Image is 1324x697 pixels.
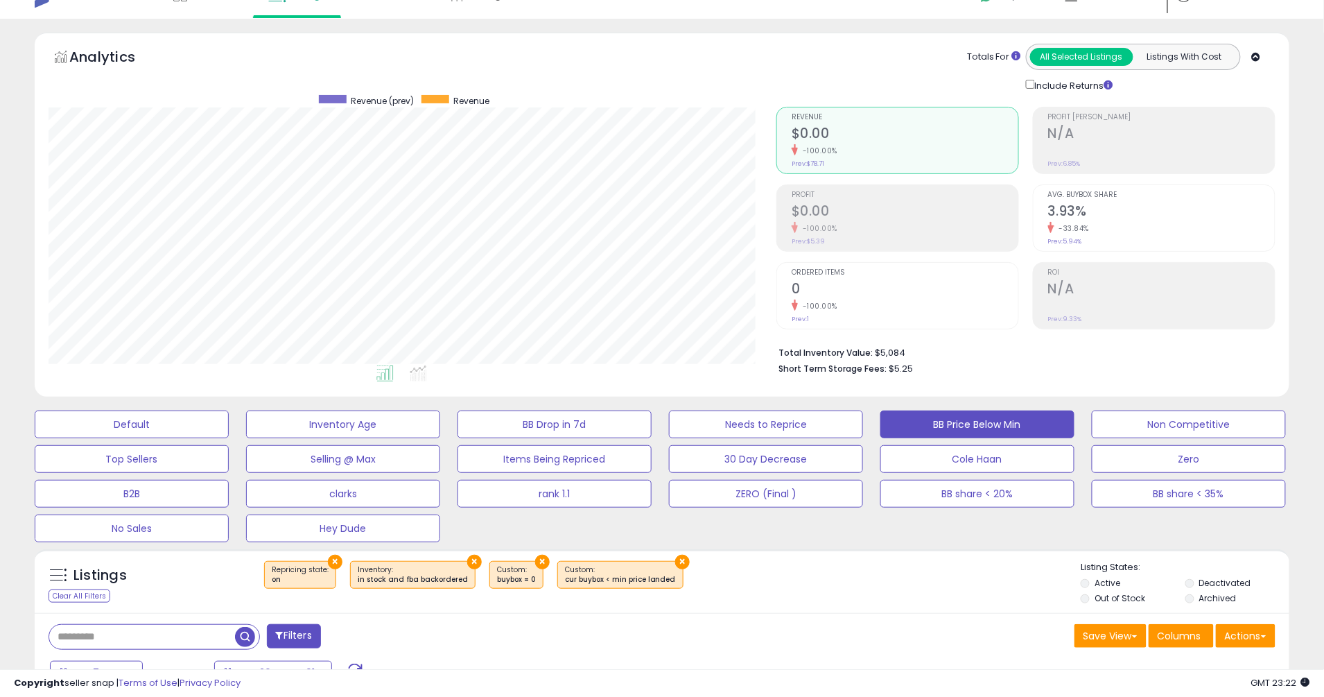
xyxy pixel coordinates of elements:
button: BB Price Below Min [880,411,1074,438]
span: Custom: [565,565,676,585]
button: Needs to Reprice [669,411,863,438]
span: Revenue (prev) [351,95,415,107]
h2: $0.00 [792,126,1018,144]
button: Items Being Repriced [458,445,652,473]
div: Clear All Filters [49,590,110,603]
button: Selling @ Max [246,445,440,473]
a: Terms of Use [119,676,177,689]
button: × [467,555,482,569]
div: buybox = 0 [497,575,536,585]
button: No Sales [35,515,229,542]
span: Inventory : [358,565,468,585]
label: Deactivated [1199,577,1251,589]
label: Archived [1199,592,1237,604]
span: Ordered Items [792,269,1018,277]
small: -33.84% [1054,223,1090,234]
button: Cole Haan [880,445,1074,473]
button: BB share < 35% [1092,480,1286,508]
a: Privacy Policy [180,676,241,689]
button: Last 7 Days [50,661,143,685]
button: × [675,555,690,569]
span: Aug-26 - Sep-01 [235,666,315,680]
span: Compared to: [145,667,209,680]
small: Prev: $5.39 [792,237,825,246]
b: Total Inventory Value: [778,347,873,359]
button: Listings With Cost [1133,48,1236,66]
button: clarks [246,480,440,508]
label: Out of Stock [1095,592,1146,604]
button: × [328,555,342,569]
small: -100.00% [798,223,837,234]
li: $5,084 [778,343,1265,360]
span: Profit [792,191,1018,199]
button: Filters [267,624,321,648]
button: Top Sellers [35,445,229,473]
label: Active [1095,577,1121,589]
span: Revenue [792,114,1018,121]
button: rank 1.1 [458,480,652,508]
div: Totals For [967,51,1021,64]
span: Custom: [497,565,536,585]
h2: 0 [792,281,1018,300]
small: Prev: 5.94% [1048,237,1082,246]
h2: $0.00 [792,203,1018,222]
div: Include Returns [1016,77,1130,93]
span: Revenue [454,95,490,107]
small: Prev: $78.71 [792,160,824,168]
span: Columns [1158,629,1201,643]
button: Non Competitive [1092,411,1286,438]
h5: Analytics [69,47,162,70]
div: cur buybox < min price landed [565,575,676,585]
h2: N/A [1048,126,1275,144]
button: B2B [35,480,229,508]
button: × [535,555,550,569]
strong: Copyright [14,676,64,689]
h2: 3.93% [1048,203,1275,222]
button: Columns [1149,624,1214,648]
span: Last 7 Days [71,666,125,680]
button: Actions [1216,624,1275,648]
button: Default [35,411,229,438]
button: ZERO (Final ) [669,480,863,508]
b: Short Term Storage Fees: [778,363,887,375]
p: Listing States: [1081,561,1289,574]
span: 2025-09-9 23:22 GMT [1251,676,1310,689]
button: Save View [1074,624,1147,648]
div: in stock and fba backordered [358,575,468,585]
small: Prev: 9.33% [1048,315,1082,323]
small: Prev: 1 [792,315,809,323]
button: BB Drop in 7d [458,411,652,438]
span: Repricing state : [272,565,329,585]
div: seller snap | | [14,677,241,690]
h2: N/A [1048,281,1275,300]
span: $5.25 [889,362,913,375]
span: ROI [1048,269,1275,277]
button: Hey Dude [246,515,440,542]
div: on [272,575,329,585]
button: Inventory Age [246,411,440,438]
span: Avg. Buybox Share [1048,191,1275,199]
button: 30 Day Decrease [669,445,863,473]
button: All Selected Listings [1030,48,1133,66]
small: -100.00% [798,301,837,311]
span: Profit [PERSON_NAME] [1048,114,1275,121]
button: Zero [1092,445,1286,473]
button: Aug-26 - Sep-01 [214,661,332,685]
small: Prev: 6.85% [1048,160,1081,168]
button: BB share < 20% [880,480,1074,508]
small: -100.00% [798,146,837,156]
h5: Listings [73,566,127,585]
